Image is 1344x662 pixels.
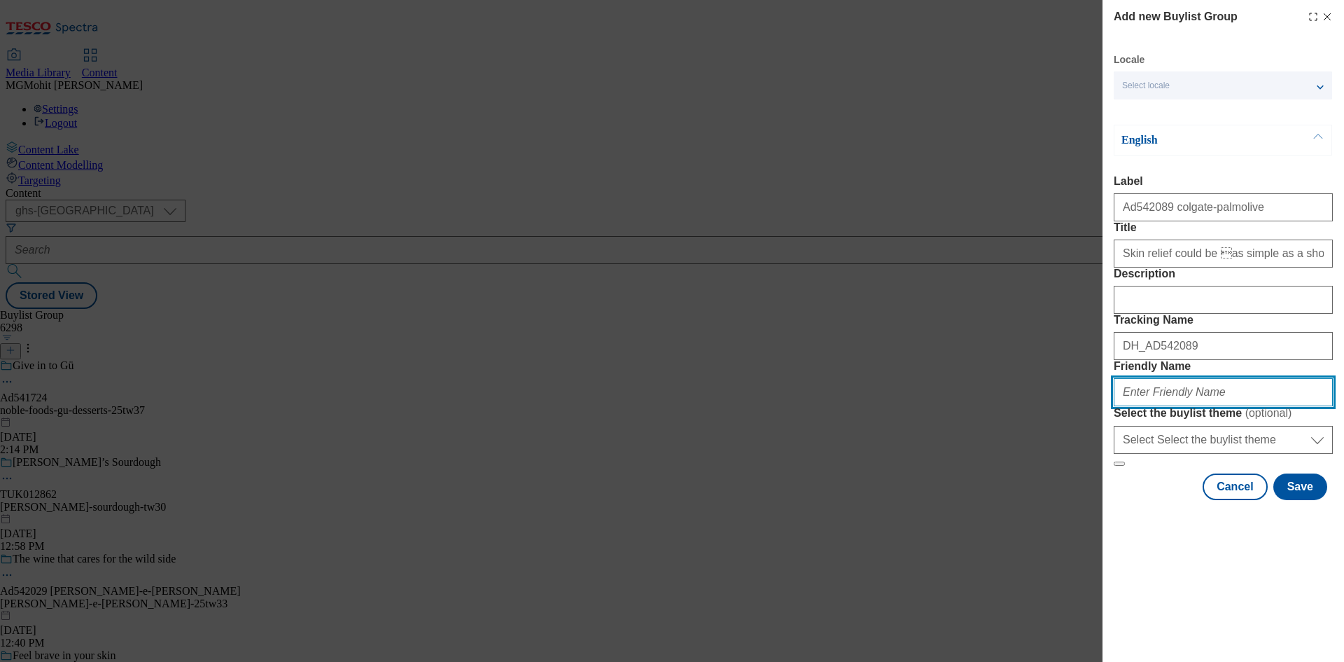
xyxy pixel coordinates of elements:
h4: Add new Buylist Group [1114,8,1238,25]
label: Label [1114,175,1333,188]
input: Enter Tracking Name [1114,332,1333,360]
input: Enter Description [1114,286,1333,314]
input: Enter Label [1114,193,1333,221]
label: Locale [1114,56,1144,64]
button: Cancel [1203,474,1267,500]
span: Select locale [1122,81,1170,91]
p: English [1121,133,1268,147]
label: Friendly Name [1114,360,1333,373]
input: Enter Title [1114,240,1333,268]
button: Save [1273,474,1327,500]
input: Enter Friendly Name [1114,378,1333,406]
label: Select the buylist theme [1114,406,1333,420]
label: Tracking Name [1114,314,1333,326]
span: ( optional ) [1245,407,1292,419]
label: Description [1114,268,1333,280]
label: Title [1114,221,1333,234]
button: Select locale [1114,71,1332,99]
